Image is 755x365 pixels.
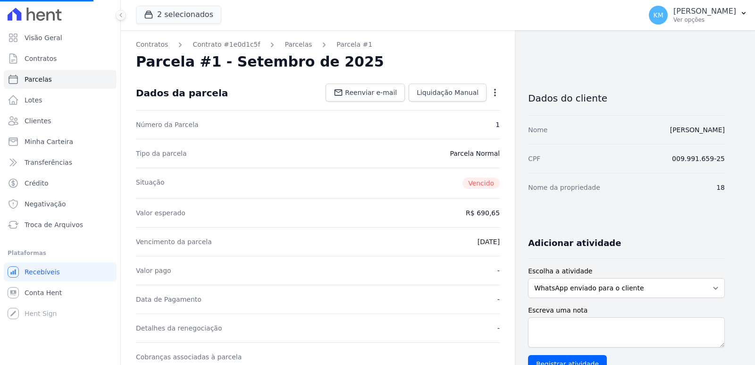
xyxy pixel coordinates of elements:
[25,33,62,42] span: Visão Geral
[417,88,478,97] span: Liquidação Manual
[495,120,500,129] dd: 1
[136,178,165,189] dt: Situação
[641,2,755,28] button: KM [PERSON_NAME] Ver opções
[716,183,725,192] dd: 18
[25,288,62,297] span: Conta Hent
[25,199,66,209] span: Negativação
[345,88,397,97] span: Reenviar e-mail
[4,215,117,234] a: Troca de Arquivos
[25,158,72,167] span: Transferências
[136,208,185,218] dt: Valor esperado
[136,87,228,99] div: Dados da parcela
[136,295,201,304] dt: Data de Pagamento
[497,295,500,304] dd: -
[478,237,500,246] dd: [DATE]
[25,267,60,277] span: Recebíveis
[25,116,51,126] span: Clientes
[673,7,736,16] p: [PERSON_NAME]
[528,154,540,163] dt: CPF
[25,75,52,84] span: Parcelas
[136,120,199,129] dt: Número da Parcela
[8,247,113,259] div: Plataformas
[136,53,384,70] h2: Parcela #1 - Setembro de 2025
[136,40,500,50] nav: Breadcrumb
[528,125,547,135] dt: Nome
[25,178,49,188] span: Crédito
[670,126,725,134] a: [PERSON_NAME]
[136,237,212,246] dt: Vencimento da parcela
[25,137,73,146] span: Minha Carteira
[497,323,500,333] dd: -
[25,54,57,63] span: Contratos
[528,306,725,315] label: Escreva uma nota
[136,323,222,333] dt: Detalhes da renegociação
[4,49,117,68] a: Contratos
[4,111,117,130] a: Clientes
[4,283,117,302] a: Conta Hent
[4,153,117,172] a: Transferências
[497,266,500,275] dd: -
[25,220,83,229] span: Troca de Arquivos
[25,95,42,105] span: Lotes
[285,40,312,50] a: Parcelas
[136,40,168,50] a: Contratos
[4,91,117,110] a: Lotes
[462,178,500,189] span: Vencido
[4,263,117,281] a: Recebíveis
[409,84,487,102] a: Liquidação Manual
[672,154,725,163] dd: 009.991.659-25
[136,149,187,158] dt: Tipo da parcela
[136,6,221,24] button: 2 selecionados
[4,70,117,89] a: Parcelas
[193,40,260,50] a: Contrato #1e0d1c5f
[336,40,372,50] a: Parcela #1
[673,16,736,24] p: Ver opções
[4,195,117,213] a: Negativação
[528,266,725,276] label: Escolha a atividade
[528,183,600,192] dt: Nome da propriedade
[4,132,117,151] a: Minha Carteira
[466,208,500,218] dd: R$ 690,65
[326,84,405,102] a: Reenviar e-mail
[4,174,117,193] a: Crédito
[653,12,663,18] span: KM
[136,352,242,362] dt: Cobranças associadas à parcela
[528,93,725,104] h3: Dados do cliente
[450,149,500,158] dd: Parcela Normal
[4,28,117,47] a: Visão Geral
[528,238,621,249] h3: Adicionar atividade
[136,266,171,275] dt: Valor pago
